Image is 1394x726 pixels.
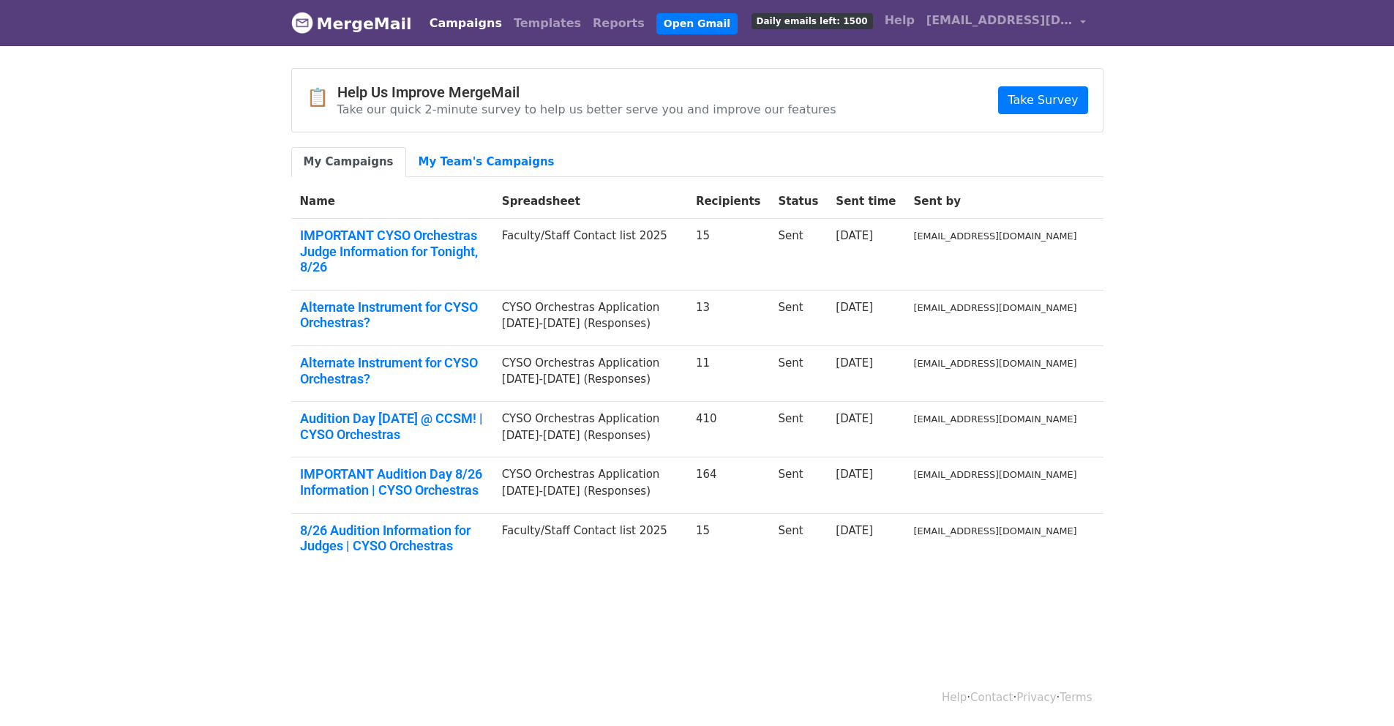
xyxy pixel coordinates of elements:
a: Take Survey [998,86,1087,114]
small: [EMAIL_ADDRESS][DOMAIN_NAME] [914,358,1077,369]
td: 410 [687,402,770,457]
a: [DATE] [836,356,873,370]
span: [EMAIL_ADDRESS][DOMAIN_NAME] [926,12,1073,29]
a: Audition Day [DATE] @ CCSM! | CYSO Orchestras [300,411,484,442]
a: Daily emails left: 1500 [746,6,879,35]
small: [EMAIL_ADDRESS][DOMAIN_NAME] [914,302,1077,313]
td: 15 [687,219,770,291]
small: [EMAIL_ADDRESS][DOMAIN_NAME] [914,413,1077,424]
a: [EMAIL_ADDRESS][DOMAIN_NAME] [921,6,1092,40]
a: Campaigns [424,9,508,38]
td: 164 [687,457,770,513]
td: Faculty/Staff Contact list 2025 [493,219,687,291]
a: Alternate Instrument for CYSO Orchestras? [300,355,484,386]
td: CYSO Orchestras Application [DATE]-[DATE] (Responses) [493,290,687,345]
td: Sent [769,402,827,457]
th: Sent by [905,184,1086,219]
th: Sent time [827,184,904,219]
td: Sent [769,290,827,345]
a: Contact [970,691,1013,704]
td: 11 [687,345,770,401]
a: Help [942,691,967,704]
small: [EMAIL_ADDRESS][DOMAIN_NAME] [914,525,1077,536]
td: Sent [769,457,827,513]
a: Reports [587,9,651,38]
td: CYSO Orchestras Application [DATE]-[DATE] (Responses) [493,457,687,513]
a: My Campaigns [291,147,406,177]
td: CYSO Orchestras Application [DATE]-[DATE] (Responses) [493,402,687,457]
a: [DATE] [836,524,873,537]
th: Recipients [687,184,770,219]
a: Open Gmail [656,13,738,34]
a: Help [879,6,921,35]
td: Sent [769,513,827,569]
td: CYSO Orchestras Application [DATE]-[DATE] (Responses) [493,345,687,401]
th: Name [291,184,493,219]
small: [EMAIL_ADDRESS][DOMAIN_NAME] [914,231,1077,242]
td: Sent [769,345,827,401]
a: [DATE] [836,468,873,481]
td: Sent [769,219,827,291]
a: Alternate Instrument for CYSO Orchestras? [300,299,484,331]
a: 8/26 Audition Information for Judges | CYSO Orchestras [300,523,484,554]
a: Privacy [1016,691,1056,704]
a: My Team's Campaigns [406,147,567,177]
td: 13 [687,290,770,345]
a: [DATE] [836,301,873,314]
span: Daily emails left: 1500 [752,13,873,29]
a: Terms [1060,691,1092,704]
th: Spreadsheet [493,184,687,219]
a: Templates [508,9,587,38]
span: 📋 [307,87,337,108]
a: [DATE] [836,229,873,242]
a: [DATE] [836,412,873,425]
h4: Help Us Improve MergeMail [337,83,836,101]
a: MergeMail [291,8,412,39]
a: IMPORTANT Audition Day 8/26 Information | CYSO Orchestras [300,466,484,498]
th: Status [769,184,827,219]
img: MergeMail logo [291,12,313,34]
small: [EMAIL_ADDRESS][DOMAIN_NAME] [914,469,1077,480]
td: Faculty/Staff Contact list 2025 [493,513,687,569]
p: Take our quick 2-minute survey to help us better serve you and improve our features [337,102,836,117]
a: IMPORTANT CYSO Orchestras Judge Information for Tonight, 8/26 [300,228,484,275]
td: 15 [687,513,770,569]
